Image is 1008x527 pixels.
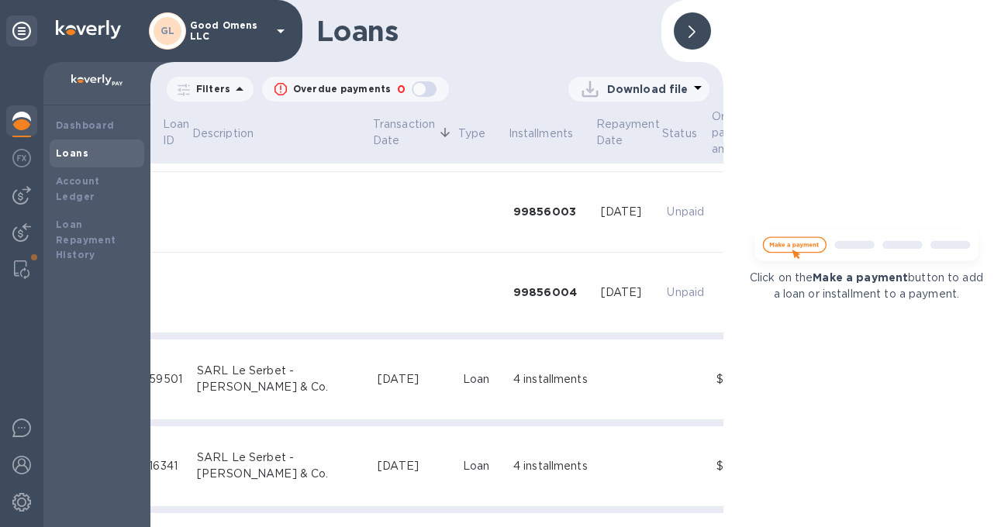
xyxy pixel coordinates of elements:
[316,15,649,47] h1: Loans
[712,108,781,157] span: Original payment amount
[136,458,185,474] div: №16341
[813,271,908,284] b: Make a payment
[56,175,100,202] b: Account Ledger
[513,371,589,387] div: 4 installments
[509,126,594,142] span: Installments
[397,81,406,98] p: 0
[56,20,121,39] img: Logo
[373,116,435,149] p: Transaction Date
[56,147,88,159] b: Loans
[373,116,455,149] span: Transaction Date
[12,149,31,167] img: Foreign exchange
[513,284,589,300] div: 99856004
[6,15,37,46] div: Unpin categories
[190,82,230,95] p: Filters
[513,204,589,219] div: 99856003
[513,458,589,474] div: 4 installments
[716,371,775,387] div: $5,163.03
[716,458,775,474] div: $3,162.42
[56,219,116,261] b: Loan Repayment History
[463,458,501,474] div: Loan
[262,77,449,102] button: Overdue payments0
[163,116,220,149] span: Loan ID
[163,116,200,149] p: Loan ID
[190,20,268,42] p: Good Omens LLC
[458,126,486,142] p: Type
[712,108,761,157] p: Original payment amount
[378,458,450,474] div: [DATE]
[197,449,365,482] div: SARL Le Serbet - [PERSON_NAME] & Co.
[56,119,115,131] b: Dashboard
[192,126,254,142] p: Description
[667,204,704,220] p: Unpaid
[458,126,506,142] span: Type
[192,126,274,142] span: Description
[607,81,689,97] p: Download file
[747,270,986,302] p: Click on the button to add a loan or installment to a payment.
[463,371,501,387] div: Loan
[667,284,704,301] p: Unpaid
[378,371,450,387] div: [DATE]
[662,126,697,142] p: Status
[601,204,655,220] div: [DATE]
[596,116,660,149] p: Repayment Date
[509,126,574,142] p: Installments
[601,284,655,301] div: [DATE]
[197,363,365,395] div: SARL Le Serbet - [PERSON_NAME] & Co.
[136,371,185,387] div: №59501
[293,82,391,96] p: Overdue payments
[161,25,175,36] b: GL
